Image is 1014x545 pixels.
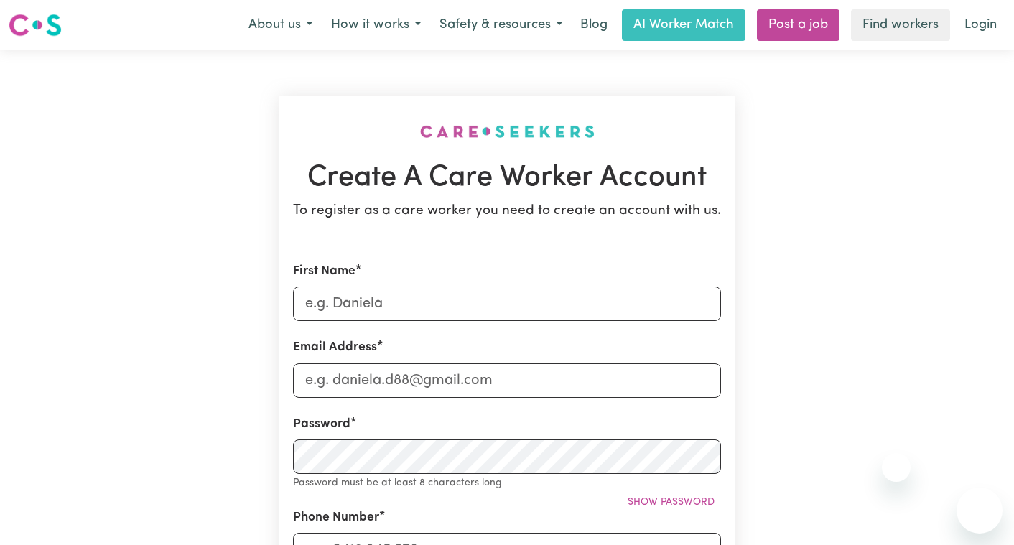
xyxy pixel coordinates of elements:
h1: Create A Care Worker Account [293,161,721,195]
small: Password must be at least 8 characters long [293,478,502,488]
label: First Name [293,262,355,281]
label: Password [293,415,350,434]
span: Show password [628,497,715,508]
input: e.g. daniela.d88@gmail.com [293,363,721,398]
label: Phone Number [293,508,379,527]
a: Blog [572,9,616,41]
button: About us [239,10,322,40]
a: Post a job [757,9,839,41]
label: Email Address [293,338,377,357]
button: Safety & resources [430,10,572,40]
a: Careseekers logo [9,9,62,42]
a: Login [956,9,1005,41]
p: To register as a care worker you need to create an account with us. [293,201,721,222]
button: Show password [621,491,721,513]
img: Careseekers logo [9,12,62,38]
iframe: Button to launch messaging window [957,488,1003,534]
input: e.g. Daniela [293,287,721,321]
a: AI Worker Match [622,9,745,41]
button: How it works [322,10,430,40]
iframe: Close message [882,453,911,482]
a: Find workers [851,9,950,41]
